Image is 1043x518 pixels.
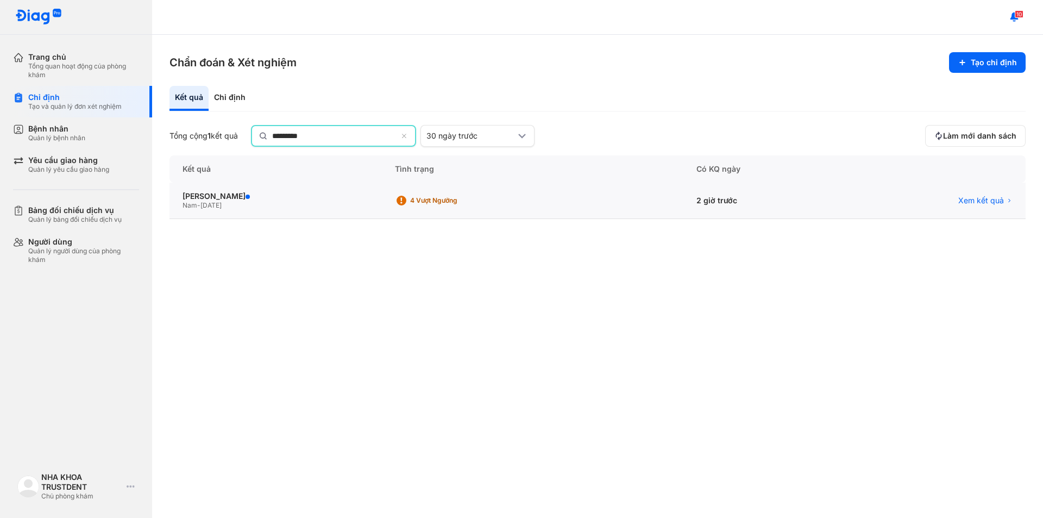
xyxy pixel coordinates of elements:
[15,9,62,26] img: logo
[41,492,122,501] div: Chủ phòng khám
[208,131,211,140] span: 1
[183,191,369,201] div: [PERSON_NAME]
[949,52,1026,73] button: Tạo chỉ định
[28,102,122,111] div: Tạo và quản lý đơn xét nghiệm
[28,155,109,165] div: Yêu cầu giao hàng
[426,131,516,141] div: 30 ngày trước
[17,476,39,497] img: logo
[28,92,122,102] div: Chỉ định
[28,237,139,247] div: Người dùng
[28,205,122,215] div: Bảng đối chiếu dịch vụ
[169,155,382,183] div: Kết quả
[410,196,497,205] div: 4 Vượt ngưỡng
[41,472,122,492] div: NHA KHOA TRUSTDENT
[958,196,1004,205] span: Xem kết quả
[169,86,209,111] div: Kết quả
[683,183,843,219] div: 2 giờ trước
[209,86,251,111] div: Chỉ định
[382,155,683,183] div: Tình trạng
[169,55,297,70] h3: Chẩn đoán & Xét nghiệm
[28,124,85,134] div: Bệnh nhân
[28,247,139,264] div: Quản lý người dùng của phòng khám
[28,134,85,142] div: Quản lý bệnh nhân
[169,131,238,141] div: Tổng cộng kết quả
[925,125,1026,147] button: Làm mới danh sách
[28,62,139,79] div: Tổng quan hoạt động của phòng khám
[197,201,200,209] span: -
[183,201,197,209] span: Nam
[28,52,139,62] div: Trang chủ
[683,155,843,183] div: Có KQ ngày
[28,165,109,174] div: Quản lý yêu cầu giao hàng
[28,215,122,224] div: Quản lý bảng đối chiếu dịch vụ
[1015,10,1023,18] span: 10
[943,131,1016,141] span: Làm mới danh sách
[200,201,222,209] span: [DATE]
